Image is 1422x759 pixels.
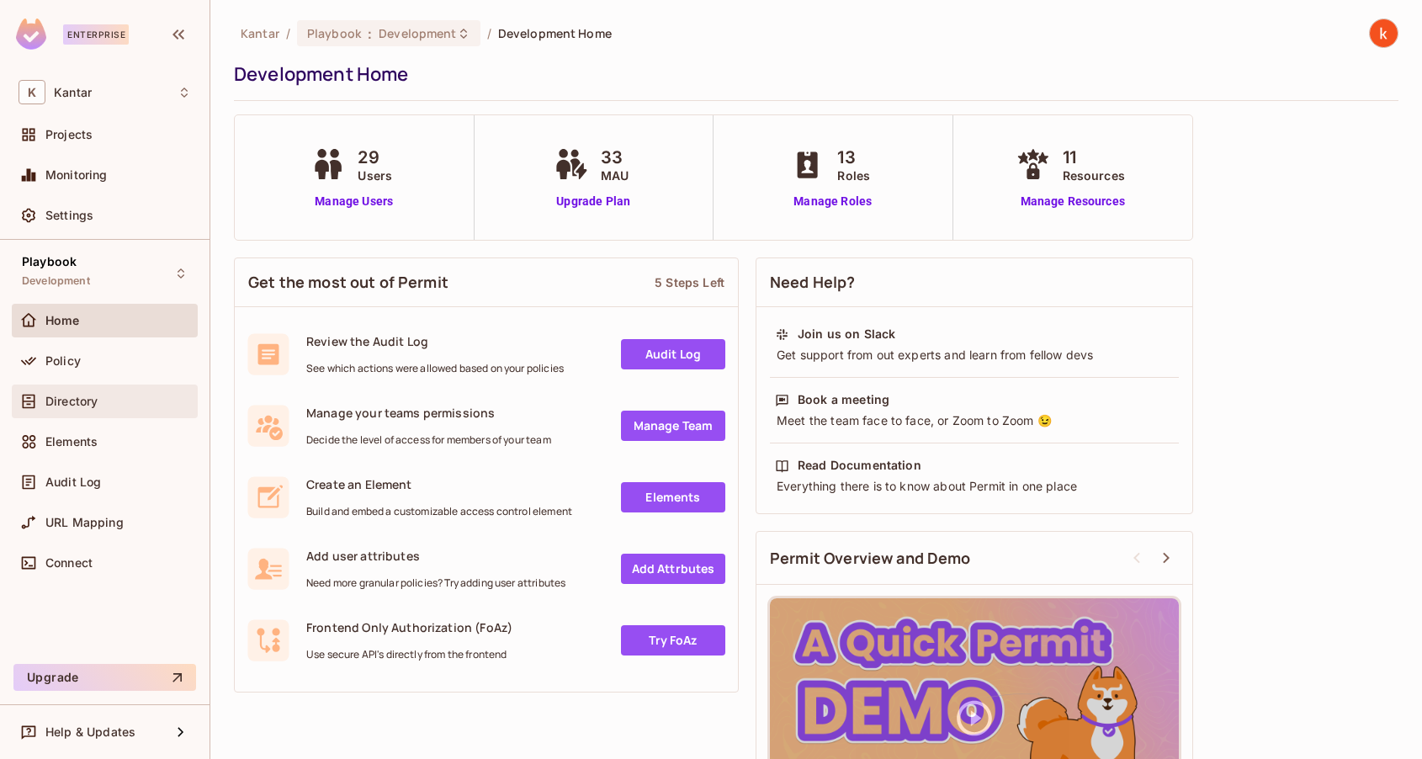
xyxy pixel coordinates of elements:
[498,25,612,41] span: Development Home
[45,209,93,222] span: Settings
[45,128,93,141] span: Projects
[45,395,98,408] span: Directory
[798,457,921,474] div: Read Documentation
[621,554,725,584] a: Add Attrbutes
[1063,167,1125,184] span: Resources
[307,193,401,210] a: Manage Users
[306,548,565,564] span: Add user attributes
[621,482,725,512] a: Elements
[770,272,856,293] span: Need Help?
[1012,193,1133,210] a: Manage Resources
[358,167,392,184] span: Users
[307,25,361,41] span: Playbook
[306,362,564,375] span: See which actions were allowed based on your policies
[306,476,572,492] span: Create an Element
[775,347,1174,364] div: Get support from out experts and learn from fellow devs
[601,145,629,170] span: 33
[16,19,46,50] img: SReyMgAAAABJRU5ErkJggg==
[798,326,895,342] div: Join us on Slack
[770,548,971,569] span: Permit Overview and Demo
[54,86,92,99] span: Workspace: Kantar
[1370,19,1398,47] img: kumareshan natarajan
[13,664,196,691] button: Upgrade
[358,145,392,170] span: 29
[306,505,572,518] span: Build and embed a customizable access control element
[655,274,724,290] div: 5 Steps Left
[306,333,564,349] span: Review the Audit Log
[487,25,491,41] li: /
[63,24,129,45] div: Enterprise
[45,516,124,529] span: URL Mapping
[22,255,77,268] span: Playbook
[19,80,45,104] span: K
[621,339,725,369] a: Audit Log
[621,411,725,441] a: Manage Team
[367,27,373,40] span: :
[306,433,551,447] span: Decide the level of access for members of your team
[787,193,878,210] a: Manage Roles
[1063,145,1125,170] span: 11
[45,354,81,368] span: Policy
[45,475,101,489] span: Audit Log
[775,478,1174,495] div: Everything there is to know about Permit in one place
[621,625,725,655] a: Try FoAz
[45,435,98,448] span: Elements
[45,168,108,182] span: Monitoring
[837,145,870,170] span: 13
[234,61,1390,87] div: Development Home
[45,314,80,327] span: Home
[601,167,629,184] span: MAU
[45,725,135,739] span: Help & Updates
[248,272,448,293] span: Get the most out of Permit
[306,576,565,590] span: Need more granular policies? Try adding user attributes
[775,412,1174,429] div: Meet the team face to face, or Zoom to Zoom 😉
[22,274,90,288] span: Development
[286,25,290,41] li: /
[379,25,456,41] span: Development
[306,619,512,635] span: Frontend Only Authorization (FoAz)
[837,167,870,184] span: Roles
[45,556,93,570] span: Connect
[306,648,512,661] span: Use secure API's directly from the frontend
[306,405,551,421] span: Manage your teams permissions
[550,193,637,210] a: Upgrade Plan
[798,391,889,408] div: Book a meeting
[241,25,279,41] span: the active workspace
